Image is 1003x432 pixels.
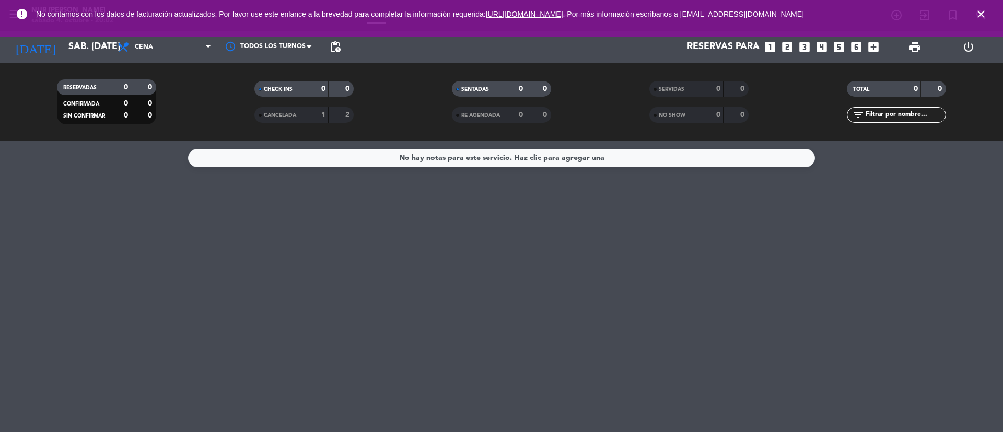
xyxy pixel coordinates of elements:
[486,10,563,18] a: [URL][DOMAIN_NAME]
[543,111,549,119] strong: 0
[853,87,869,92] span: TOTAL
[124,112,128,119] strong: 0
[798,40,811,54] i: looks_3
[63,101,99,107] span: CONFIRMADA
[8,36,63,59] i: [DATE]
[329,41,342,53] span: pending_actions
[914,85,918,92] strong: 0
[345,111,352,119] strong: 2
[321,85,325,92] strong: 0
[908,41,921,53] span: print
[36,10,804,18] span: No contamos con los datos de facturación actualizados. Por favor use este enlance a la brevedad p...
[962,41,975,53] i: power_settings_new
[135,43,153,51] span: Cena
[461,87,489,92] span: SENTADAS
[519,111,523,119] strong: 0
[815,40,829,54] i: looks_4
[740,111,747,119] strong: 0
[763,40,777,54] i: looks_one
[716,111,720,119] strong: 0
[563,10,804,18] a: . Por más información escríbanos a [EMAIL_ADDRESS][DOMAIN_NAME]
[832,40,846,54] i: looks_5
[124,84,128,91] strong: 0
[16,8,28,20] i: error
[148,112,154,119] strong: 0
[852,109,865,121] i: filter_list
[865,109,946,121] input: Filtrar por nombre...
[543,85,549,92] strong: 0
[399,152,604,164] div: No hay notas para este servicio. Haz clic para agregar una
[345,85,352,92] strong: 0
[941,31,995,63] div: LOG OUT
[63,113,105,119] span: SIN CONFIRMAR
[124,100,128,107] strong: 0
[321,111,325,119] strong: 1
[938,85,944,92] strong: 0
[264,87,293,92] span: CHECK INS
[687,42,760,52] span: Reservas para
[519,85,523,92] strong: 0
[148,84,154,91] strong: 0
[975,8,987,20] i: close
[264,113,296,118] span: CANCELADA
[659,87,684,92] span: SERVIDAS
[148,100,154,107] strong: 0
[867,40,880,54] i: add_box
[63,85,97,90] span: RESERVADAS
[461,113,500,118] span: RE AGENDADA
[716,85,720,92] strong: 0
[97,41,110,53] i: arrow_drop_down
[740,85,747,92] strong: 0
[849,40,863,54] i: looks_6
[659,113,685,118] span: NO SHOW
[780,40,794,54] i: looks_two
